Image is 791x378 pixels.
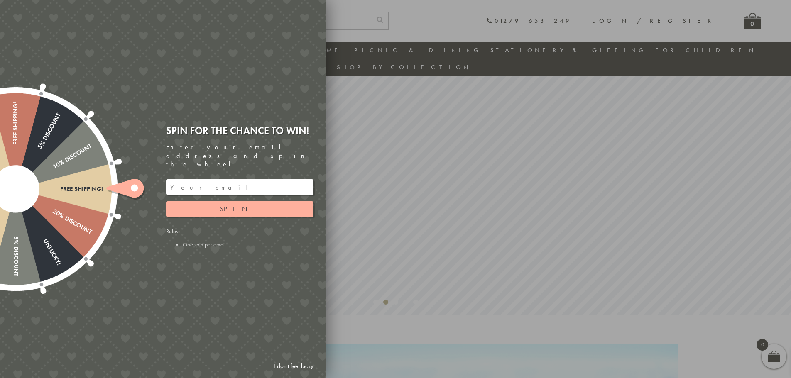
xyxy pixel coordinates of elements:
div: Free shipping! [12,102,19,189]
div: Unlucky! [12,187,62,266]
li: One spin per email [183,241,313,248]
button: Spin! [166,201,313,217]
div: Free shipping! [16,185,103,193]
span: Spin! [220,205,260,213]
div: 20% Discount [14,186,93,236]
div: Spin for the chance to win! [166,124,313,137]
a: I don't feel lucky [269,358,318,374]
div: 5% Discount [12,112,62,190]
div: 5% Discount [12,189,19,276]
input: Your email [166,179,313,195]
div: 10% Discount [14,142,93,192]
div: Rules: [166,227,313,248]
div: Enter your email address and spin the wheel! [166,143,313,169]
